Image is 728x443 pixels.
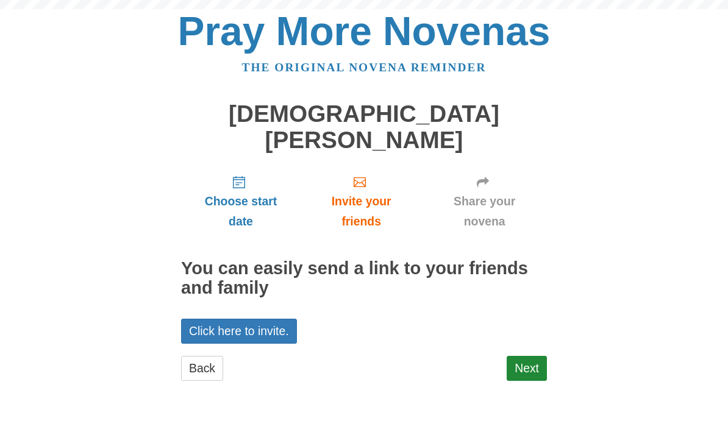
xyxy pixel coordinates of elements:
a: Click here to invite. [181,319,297,344]
h2: You can easily send a link to your friends and family [181,259,547,298]
span: Share your novena [434,191,535,232]
a: Pray More Novenas [178,9,551,54]
a: Back [181,356,223,381]
a: Next [507,356,547,381]
a: The original novena reminder [242,61,487,74]
h1: [DEMOGRAPHIC_DATA][PERSON_NAME] [181,101,547,153]
a: Choose start date [181,165,301,238]
span: Choose start date [193,191,288,232]
a: Invite your friends [301,165,422,238]
a: Share your novena [422,165,547,238]
span: Invite your friends [313,191,410,232]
